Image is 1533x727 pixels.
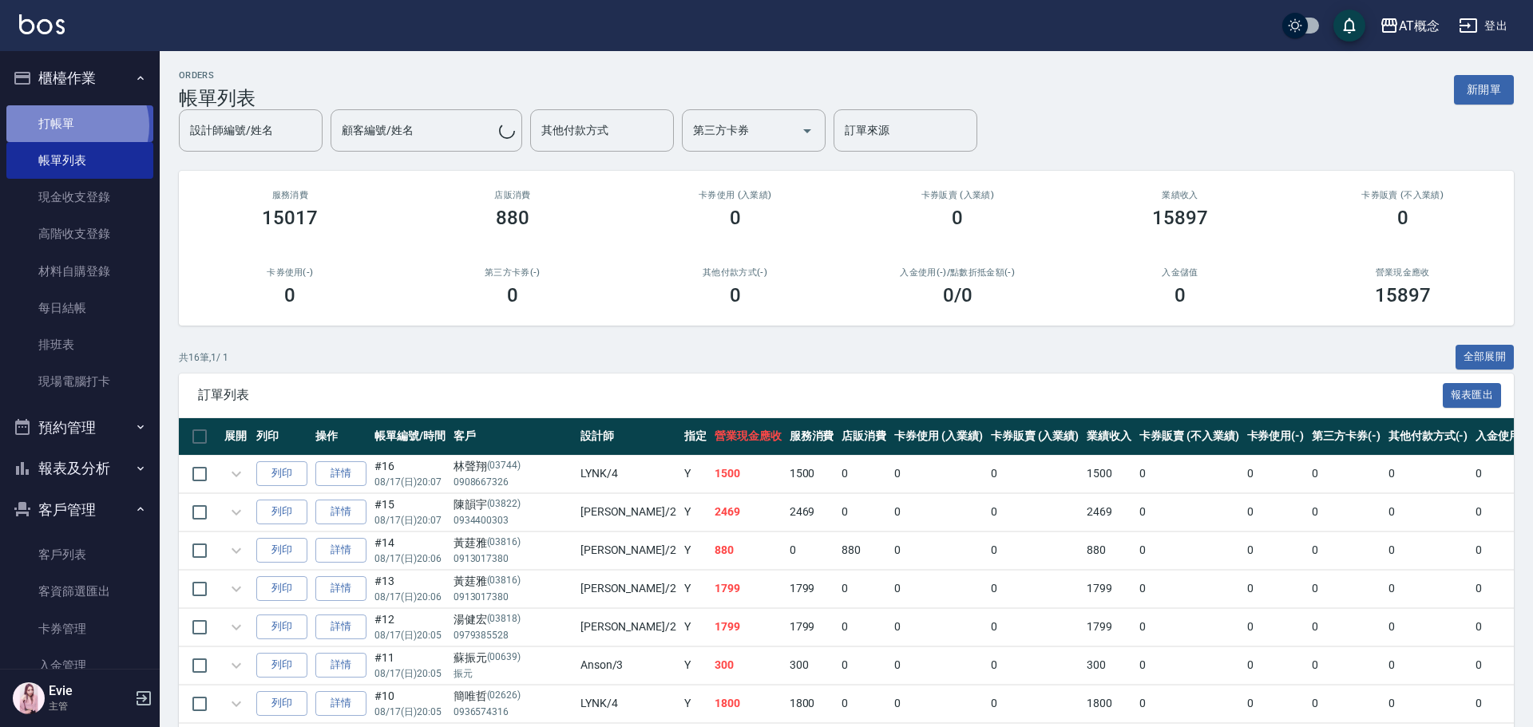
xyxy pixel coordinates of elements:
td: 0 [1384,570,1472,607]
a: 新開單 [1454,81,1514,97]
td: 1799 [711,570,786,607]
button: 列印 [256,614,307,639]
p: (02626) [487,688,521,705]
a: 現金收支登錄 [6,179,153,215]
h3: 帳單列表 [179,87,255,109]
button: 新開單 [1454,75,1514,105]
div: 林聲翔 [454,458,572,475]
td: 0 [838,685,890,722]
p: 08/17 (日) 20:06 [374,551,446,566]
td: Y [680,570,711,607]
td: 0 [987,455,1083,492]
td: #14 [370,531,450,569]
td: 0 [1384,608,1472,646]
p: 08/17 (日) 20:06 [374,590,446,604]
td: 300 [786,646,838,684]
td: 0 [1135,570,1242,607]
td: 0 [987,608,1083,646]
td: 0 [1308,685,1384,722]
td: 0 [1135,493,1242,531]
div: 黃莛雅 [454,573,572,590]
td: 0 [1308,531,1384,569]
td: #12 [370,608,450,646]
td: 0 [1135,455,1242,492]
td: 880 [711,531,786,569]
h2: 店販消費 [421,190,605,200]
p: 08/17 (日) 20:07 [374,475,446,489]
button: 登出 [1452,11,1514,41]
a: 詳情 [315,500,366,524]
td: 0 [890,493,987,531]
h2: 第三方卡券(-) [421,267,605,278]
div: AT概念 [1399,16,1440,36]
p: (03822) [487,496,521,513]
td: 1500 [711,455,786,492]
h3: 15897 [1375,284,1431,306]
td: 0 [838,455,890,492]
img: Person [13,682,45,714]
div: 黃莛雅 [454,535,572,551]
h3: 0 [507,284,518,306]
td: [PERSON_NAME] /2 [576,608,680,646]
th: 其他付款方式(-) [1384,418,1472,456]
h3: 0 [1397,207,1408,229]
td: 0 [838,608,890,646]
a: 詳情 [315,653,366,678]
p: 0979385528 [454,628,572,642]
th: 卡券販賣 (入業績) [987,418,1083,456]
td: 0 [1384,493,1472,531]
button: Open [794,118,820,144]
a: 卡券管理 [6,610,153,647]
h2: 業績收入 [1088,190,1273,200]
p: (03816) [487,535,521,551]
td: 0 [987,531,1083,569]
h2: 入金使用(-) /點數折抵金額(-) [866,267,1050,278]
a: 打帳單 [6,105,153,142]
p: (03816) [487,573,521,590]
a: 每日結帳 [6,290,153,326]
h3: 0 /0 [943,284,972,306]
th: 列印 [252,418,311,456]
td: [PERSON_NAME] /2 [576,570,680,607]
td: Y [680,455,711,492]
a: 報表匯出 [1443,386,1502,401]
a: 詳情 [315,614,366,639]
th: 設計師 [576,418,680,456]
a: 詳情 [315,461,366,486]
div: 簡唯哲 [454,688,572,705]
th: 店販消費 [838,418,890,456]
h2: 入金儲值 [1088,267,1273,278]
td: LYNK /4 [576,455,680,492]
td: 0 [1384,646,1472,684]
a: 入金管理 [6,647,153,684]
p: 08/17 (日) 20:05 [374,628,446,642]
td: 1799 [786,570,838,607]
p: 0913017380 [454,551,572,566]
p: (03818) [487,611,521,628]
td: #13 [370,570,450,607]
td: 300 [1083,646,1135,684]
h2: 卡券使用 (入業績) [643,190,827,200]
p: 0934400303 [454,513,572,527]
td: 0 [1135,608,1242,646]
td: 0 [1308,493,1384,531]
td: 1800 [711,685,786,722]
td: Y [680,608,711,646]
td: 0 [838,570,890,607]
th: 客戶 [450,418,576,456]
a: 現場電腦打卡 [6,363,153,400]
th: 操作 [311,418,370,456]
img: Logo [19,14,65,34]
td: Y [680,685,711,722]
td: 0 [838,493,890,531]
td: Y [680,531,711,569]
p: (03744) [487,458,521,475]
h3: 0 [952,207,963,229]
h3: 880 [496,207,529,229]
td: 0 [1308,608,1384,646]
td: 0 [1384,455,1472,492]
button: 全部展開 [1456,345,1515,369]
td: 0 [1243,493,1309,531]
h3: 15897 [1152,207,1208,229]
td: #16 [370,455,450,492]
